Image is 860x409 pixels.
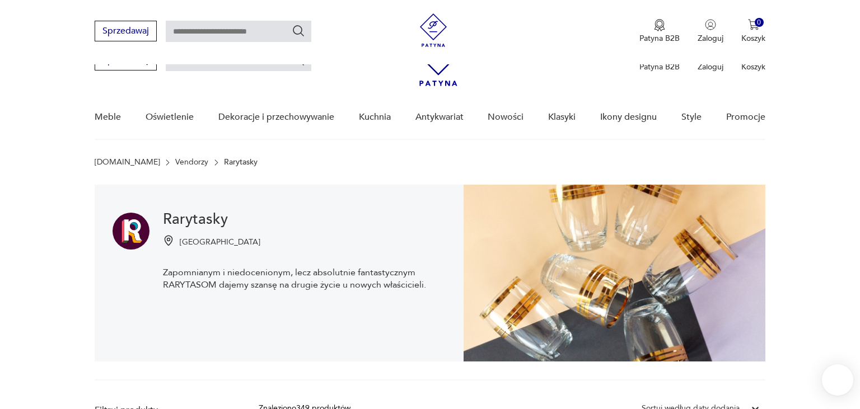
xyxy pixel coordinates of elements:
p: Zaloguj [698,33,723,44]
p: Koszyk [741,33,765,44]
button: Zaloguj [698,19,723,44]
a: Sprzedawaj [95,57,157,65]
a: Promocje [726,96,765,139]
a: Kuchnia [359,96,391,139]
a: Meble [95,96,121,139]
p: Patyna B2B [639,62,680,72]
p: Koszyk [741,62,765,72]
a: Vendorzy [175,158,208,167]
img: Ikona medalu [654,19,665,31]
img: Patyna - sklep z meblami i dekoracjami vintage [417,13,450,47]
button: Sprzedawaj [95,21,157,41]
iframe: Smartsupp widget button [822,364,853,396]
p: Zaloguj [698,62,723,72]
img: Ikona koszyka [748,19,759,30]
img: Rarytasky [113,213,149,250]
a: Oświetlenie [146,96,194,139]
a: Ikony designu [600,96,657,139]
a: [DOMAIN_NAME] [95,158,160,167]
a: Klasyki [548,96,576,139]
a: Antykwariat [415,96,464,139]
a: Nowości [488,96,524,139]
img: Ikonka pinezki mapy [163,235,174,246]
img: Ikonka użytkownika [705,19,716,30]
button: 0Koszyk [741,19,765,44]
a: Ikona medaluPatyna B2B [639,19,680,44]
p: Patyna B2B [639,33,680,44]
a: Dekoracje i przechowywanie [218,96,334,139]
h1: Rarytasky [163,213,446,226]
a: Sprzedawaj [95,28,157,36]
div: 0 [755,18,764,27]
a: Style [681,96,702,139]
p: Rarytasky [224,158,258,167]
img: Rarytasky [464,185,765,361]
p: [GEOGRAPHIC_DATA] [180,237,260,247]
button: Patyna B2B [639,19,680,44]
p: Zapomnianym i niedocenionym, lecz absolutnie fantastycznym RARYTASOM dajemy szansę na drugie życi... [163,266,446,291]
button: Szukaj [292,24,305,37]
